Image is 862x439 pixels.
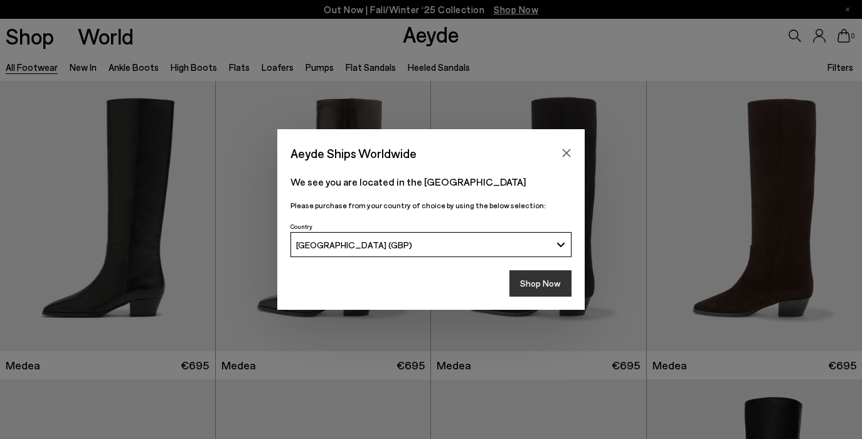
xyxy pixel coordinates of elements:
[290,142,417,164] span: Aeyde Ships Worldwide
[296,240,412,250] span: [GEOGRAPHIC_DATA] (GBP)
[557,144,576,162] button: Close
[290,223,312,230] span: Country
[290,199,572,211] p: Please purchase from your country of choice by using the below selection:
[290,174,572,189] p: We see you are located in the [GEOGRAPHIC_DATA]
[509,270,572,297] button: Shop Now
